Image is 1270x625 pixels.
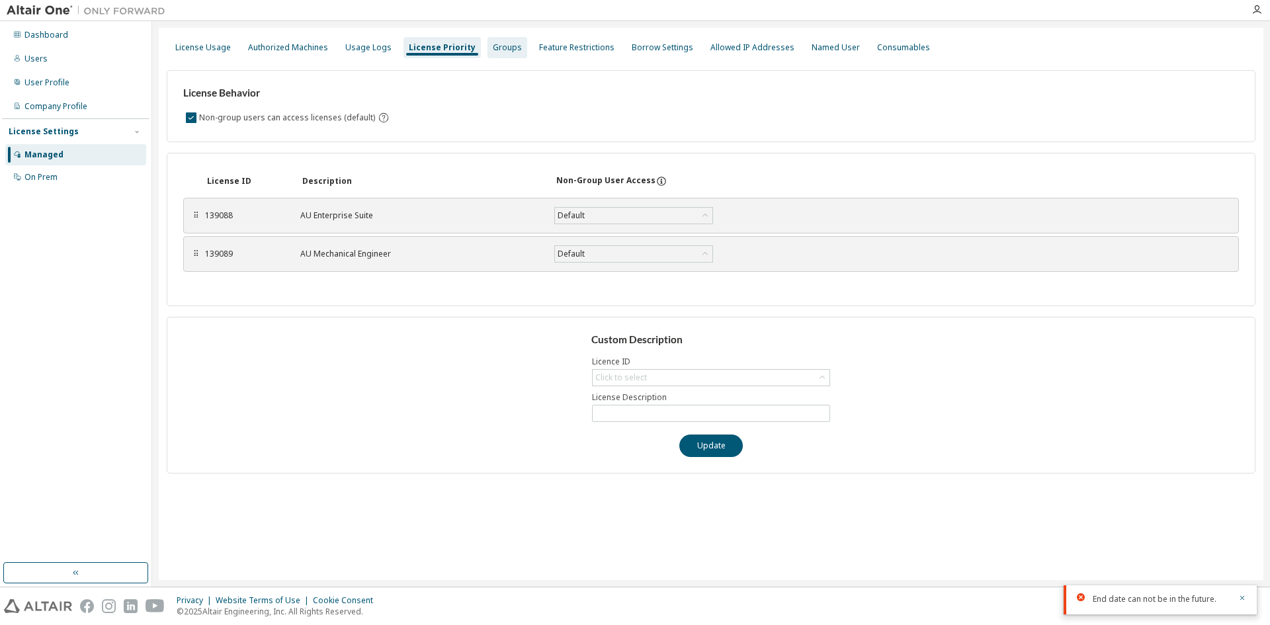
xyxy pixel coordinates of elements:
[146,599,165,613] img: youtube.svg
[345,42,392,53] div: Usage Logs
[183,87,388,100] h3: License Behavior
[80,599,94,613] img: facebook.svg
[175,42,231,53] div: License Usage
[177,606,381,617] p: © 2025 Altair Engineering, Inc. All Rights Reserved.
[207,176,286,187] div: License ID
[556,175,656,187] div: Non-Group User Access
[592,392,830,403] label: License Description
[9,126,79,137] div: License Settings
[24,172,58,183] div: On Prem
[632,42,693,53] div: Borrow Settings
[595,372,647,383] div: Click to select
[1093,593,1230,605] div: End date can not be in the future.
[199,110,378,126] label: Non-group users can access licenses (default)
[302,176,540,187] div: Description
[24,77,69,88] div: User Profile
[7,4,172,17] img: Altair One
[216,595,313,606] div: Website Terms of Use
[591,333,831,347] h3: Custom Description
[24,101,87,112] div: Company Profile
[556,247,587,261] div: Default
[102,599,116,613] img: instagram.svg
[192,249,200,259] div: ⠿
[555,246,712,262] div: Default
[313,595,381,606] div: Cookie Consent
[493,42,522,53] div: Groups
[812,42,860,53] div: Named User
[710,42,794,53] div: Allowed IP Addresses
[409,42,476,53] div: License Priority
[124,599,138,613] img: linkedin.svg
[24,149,63,160] div: Managed
[300,210,538,221] div: AU Enterprise Suite
[539,42,614,53] div: Feature Restrictions
[592,356,830,367] label: Licence ID
[877,42,930,53] div: Consumables
[177,595,216,606] div: Privacy
[205,249,284,259] div: 139089
[556,208,587,223] div: Default
[248,42,328,53] div: Authorized Machines
[593,370,829,386] div: Click to select
[679,435,743,457] button: Update
[555,208,712,224] div: Default
[24,54,48,64] div: Users
[300,249,538,259] div: AU Mechanical Engineer
[24,30,68,40] div: Dashboard
[205,210,284,221] div: 139088
[192,210,200,221] div: ⠿
[378,112,390,124] svg: By default any user not assigned to any group can access any license. Turn this setting off to di...
[4,599,72,613] img: altair_logo.svg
